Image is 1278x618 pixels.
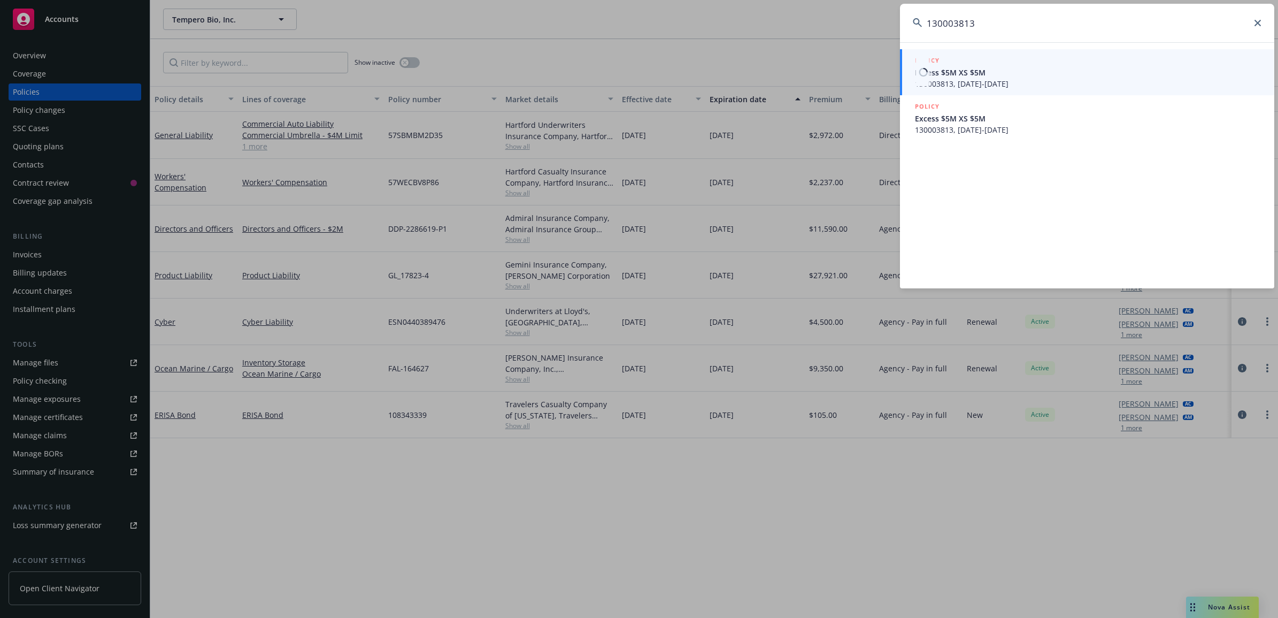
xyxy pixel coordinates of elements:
span: 130003813, [DATE]-[DATE] [915,78,1261,89]
a: POLICYExcess $5M XS $5M130003813, [DATE]-[DATE] [900,95,1274,141]
input: Search... [900,4,1274,42]
a: POLICYExcess $5M XS $5M130003813, [DATE]-[DATE] [900,49,1274,95]
h5: POLICY [915,55,940,66]
span: Excess $5M XS $5M [915,113,1261,124]
span: Excess $5M XS $5M [915,67,1261,78]
span: 130003813, [DATE]-[DATE] [915,124,1261,135]
h5: POLICY [915,101,940,112]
